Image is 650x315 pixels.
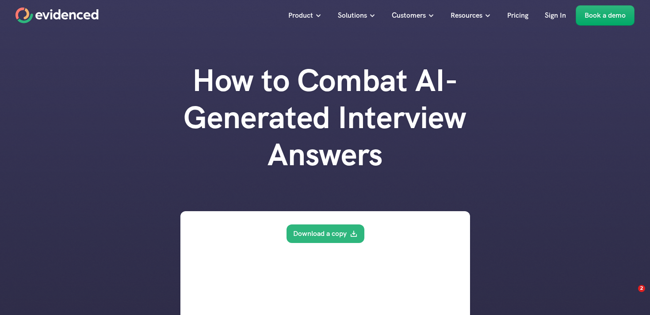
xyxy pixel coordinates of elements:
[451,10,482,21] p: Resources
[15,8,99,23] a: Home
[585,10,626,21] p: Book a demo
[288,10,313,21] p: Product
[501,5,535,26] a: Pricing
[286,224,364,243] a: Download a copy
[148,62,502,173] h1: How to Combat AI-Generated Interview Answers
[507,10,528,21] p: Pricing
[392,10,426,21] p: Customers
[638,285,645,292] span: 2
[576,5,635,26] a: Book a demo
[538,5,573,26] a: Sign In
[338,10,367,21] p: Solutions
[545,10,566,21] p: Sign In
[620,285,641,306] iframe: Intercom live chat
